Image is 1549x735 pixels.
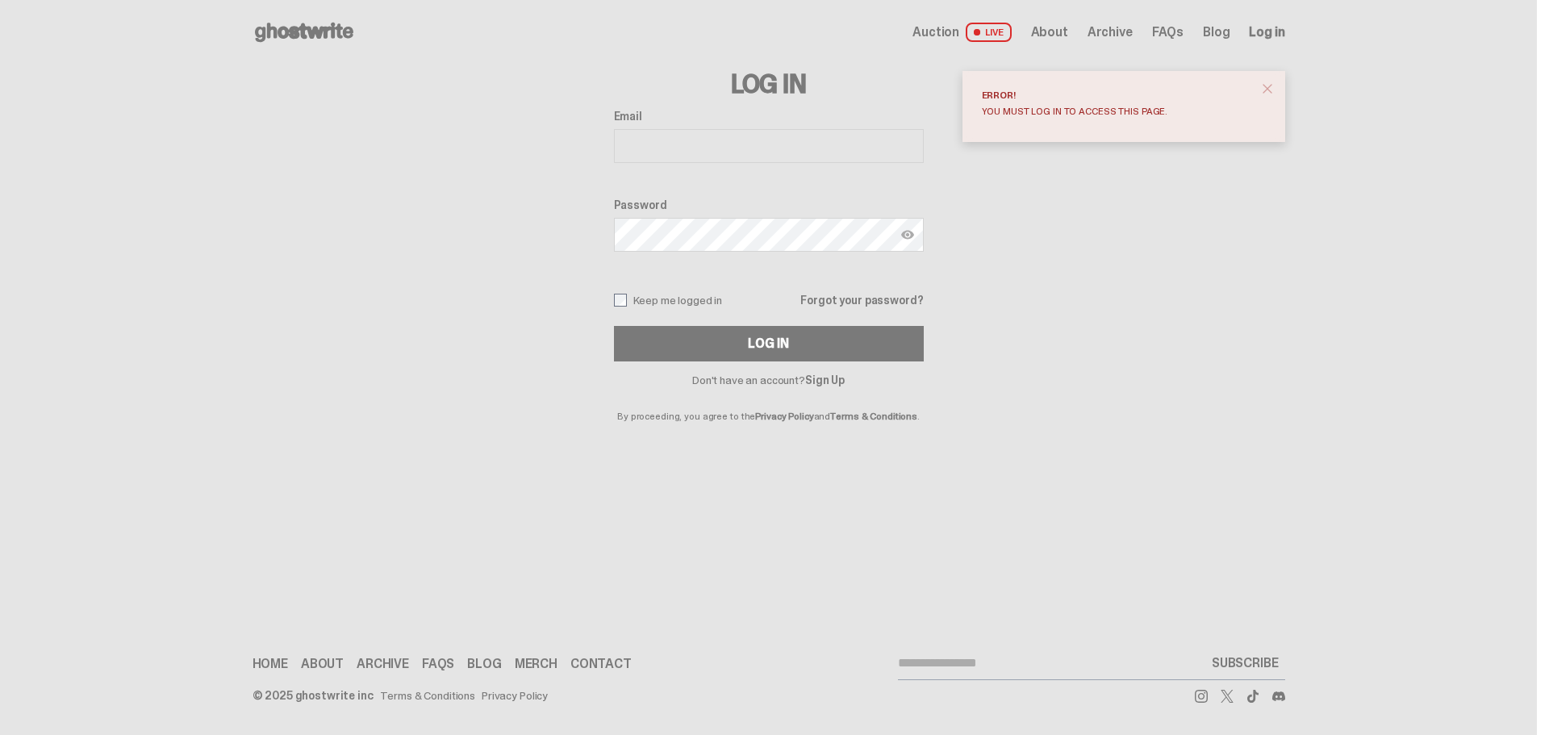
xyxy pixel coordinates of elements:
span: LIVE [966,23,1012,42]
label: Password [614,198,924,211]
a: Terms & Conditions [380,690,475,701]
a: Privacy Policy [755,410,813,423]
a: FAQs [422,658,454,670]
a: Terms & Conditions [830,410,917,423]
a: Forgot your password? [800,294,923,306]
div: Error! [982,90,1253,100]
a: Merch [515,658,557,670]
p: By proceeding, you agree to the and . [614,386,924,421]
input: Keep me logged in [614,294,627,307]
button: SUBSCRIBE [1205,647,1285,679]
h3: Log In [614,71,924,97]
a: Blog [467,658,501,670]
span: Auction [912,26,959,39]
label: Email [614,110,924,123]
div: © 2025 ghostwrite inc [253,690,374,701]
a: FAQs [1152,26,1184,39]
a: Auction LIVE [912,23,1011,42]
a: About [1031,26,1068,39]
a: About [301,658,344,670]
a: Sign Up [805,373,845,387]
p: Don't have an account? [614,374,924,386]
a: Home [253,658,288,670]
label: Keep me logged in [614,294,723,307]
div: You must log in to access this page. [982,106,1253,116]
button: close [1253,74,1282,103]
a: Archive [357,658,409,670]
a: Archive [1088,26,1133,39]
a: Blog [1203,26,1230,39]
button: Log In [614,326,924,361]
a: Privacy Policy [482,690,548,701]
a: Contact [570,658,632,670]
a: Log in [1249,26,1284,39]
div: Log In [748,337,788,350]
img: Show password [901,228,914,241]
